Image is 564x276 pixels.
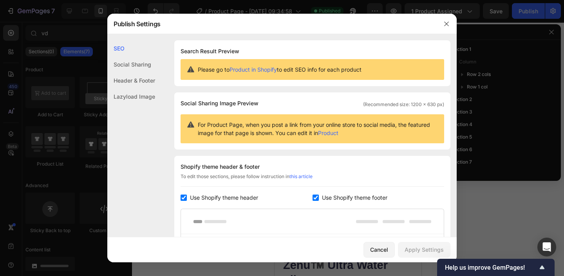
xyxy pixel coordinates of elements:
[55,24,61,29] div: 30
[363,242,395,258] button: Cancel
[1,45,146,51] p: 🎁 LIMITED TIME - FALL SALE 🎁
[398,242,450,258] button: Apply Settings
[39,4,92,12] span: iPhone 13 Mini ( 375 px)
[181,47,444,56] h1: Search Result Preview
[14,203,23,213] button: Carousel Back Arrow
[537,238,556,256] div: Open Intercom Messenger
[107,14,436,34] div: Publish Settings
[363,101,444,108] span: (Recommended size: 1200 x 630 px)
[86,22,138,35] p: Limited time: 50% OFF + FREESHIPPING
[370,245,388,254] div: Cancel
[230,66,277,73] a: Product in Shopify
[445,263,547,272] button: Show survey - Help us improve GemPages!
[107,40,155,56] div: SEO
[107,56,155,72] div: Social Sharing
[123,203,133,213] button: Carousel Next Arrow
[55,29,61,33] p: SEC
[198,121,438,137] span: For Product Page, when you post a link from your online store to social media, the featured image...
[181,99,258,108] span: Social Sharing Image Preview
[107,88,155,105] div: Lazyload Image
[14,24,21,29] div: 00
[35,24,41,29] div: 15
[181,162,444,171] div: Shopify theme header & footer
[198,65,362,74] span: Please go to to edit SEO info for each product
[46,221,115,229] p: 122,000+ Happy Customers
[405,245,444,254] div: Apply Settings
[190,193,258,202] span: Use Shopify theme header
[181,173,444,187] div: To edit those sections, please follow instruction in
[318,130,338,136] a: Product
[8,235,139,266] h1: Zenu™️ Ultra Water Filter
[35,29,41,33] p: MIN
[445,264,537,271] span: Help us improve GemPages!
[107,72,155,88] div: Header & Footer
[14,29,21,33] p: HRS
[322,193,387,202] span: Use Shopify theme footer
[289,173,313,179] a: this article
